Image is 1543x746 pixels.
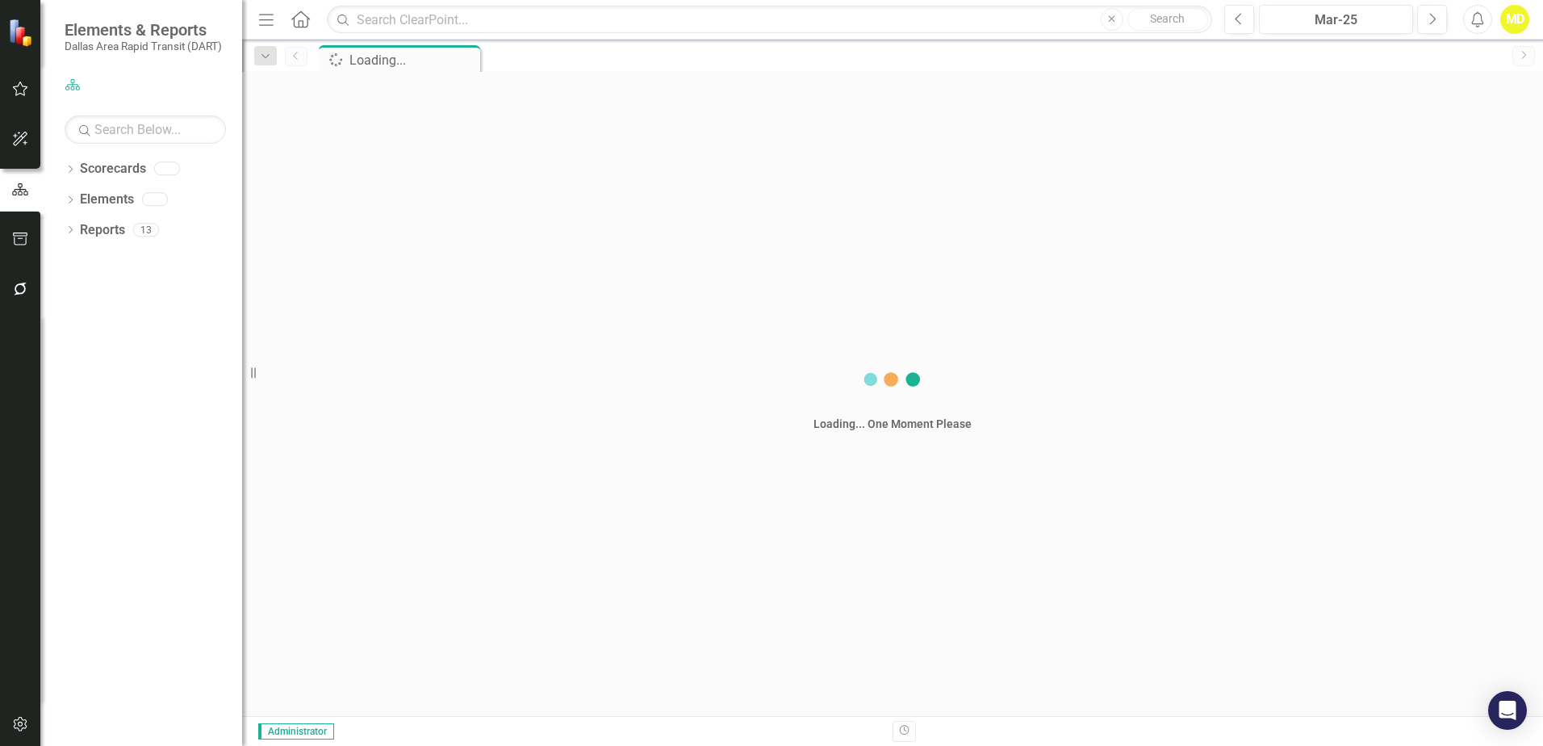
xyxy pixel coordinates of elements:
[349,50,476,70] div: Loading...
[1259,5,1413,34] button: Mar-25
[813,416,972,432] div: Loading... One Moment Please
[133,223,159,237] div: 13
[1500,5,1529,34] button: MD
[1265,10,1407,30] div: Mar-25
[1127,8,1208,31] button: Search
[65,40,222,52] small: Dallas Area Rapid Transit (DART)
[65,115,226,144] input: Search Below...
[8,19,36,47] img: ClearPoint Strategy
[80,191,134,209] a: Elements
[80,160,146,178] a: Scorecards
[80,221,125,240] a: Reports
[65,20,222,40] span: Elements & Reports
[1488,691,1527,730] div: Open Intercom Messenger
[1150,12,1185,25] span: Search
[327,6,1212,34] input: Search ClearPoint...
[258,723,334,740] span: Administrator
